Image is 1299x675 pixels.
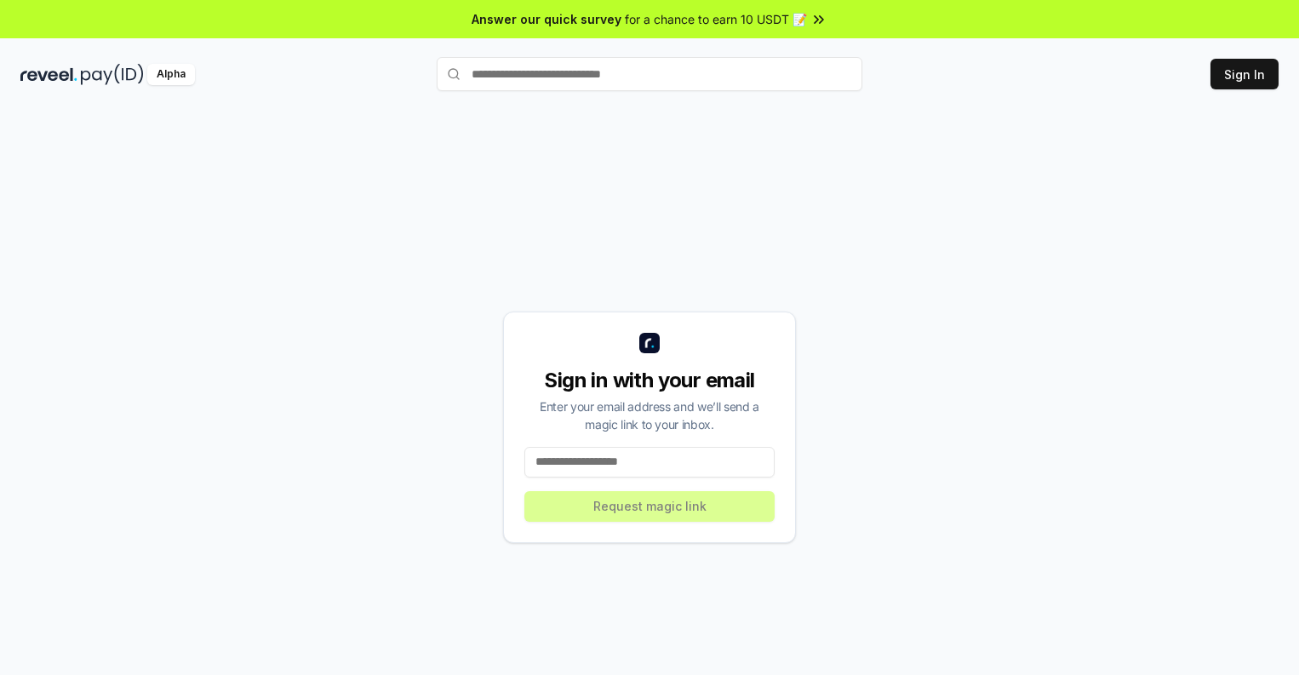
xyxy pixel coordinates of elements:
[472,10,621,28] span: Answer our quick survey
[524,398,775,433] div: Enter your email address and we’ll send a magic link to your inbox.
[639,333,660,353] img: logo_small
[81,64,144,85] img: pay_id
[625,10,807,28] span: for a chance to earn 10 USDT 📝
[1210,59,1279,89] button: Sign In
[524,367,775,394] div: Sign in with your email
[20,64,77,85] img: reveel_dark
[147,64,195,85] div: Alpha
